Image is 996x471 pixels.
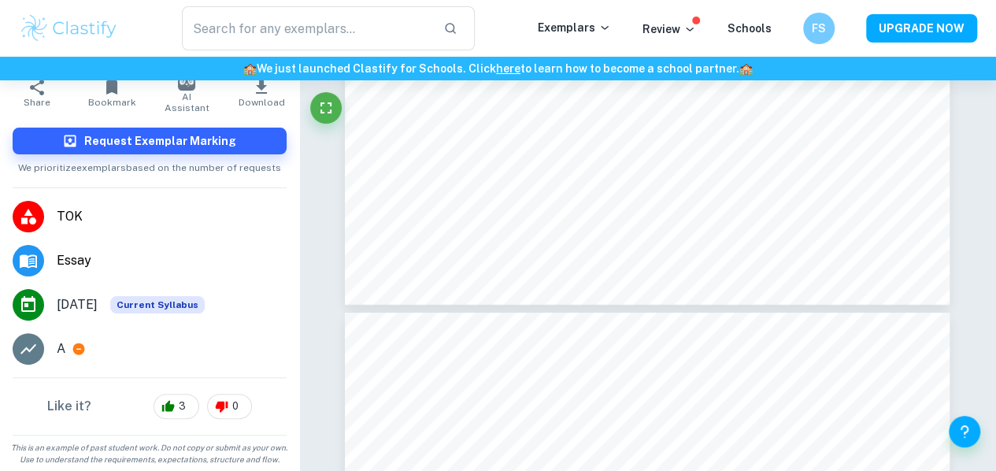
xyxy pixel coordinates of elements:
div: 0 [207,394,252,419]
button: Fullscreen [310,92,342,124]
button: UPGRADE NOW [866,14,977,43]
span: 0 [224,399,247,414]
input: Search for any exemplars... [182,6,431,50]
img: Clastify logo [19,13,119,44]
button: FS [803,13,835,44]
span: Essay [57,251,287,270]
span: This is an example of past student work. Do not copy or submit as your own. Use to understand the... [6,442,293,465]
span: Share [24,97,50,108]
h6: Like it? [47,397,91,416]
span: AI Assistant [159,91,215,113]
p: Exemplars [538,19,611,36]
p: Review [642,20,696,38]
span: 🏫 [739,62,753,75]
span: [DATE] [57,295,98,314]
span: TOK [57,207,287,226]
button: Download [224,71,299,115]
h6: We just launched Clastify for Schools. Click to learn how to become a school partner. [3,60,993,77]
button: AI Assistant [150,71,224,115]
button: Bookmark [75,71,150,115]
h6: Request Exemplar Marking [84,132,236,150]
span: 3 [170,399,194,414]
div: 3 [154,394,199,419]
span: Bookmark [88,97,136,108]
h6: FS [810,20,828,37]
span: 🏫 [243,62,257,75]
button: Request Exemplar Marking [13,128,287,154]
div: This exemplar is based on the current syllabus. Feel free to refer to it for inspiration/ideas wh... [110,296,205,313]
span: We prioritize exemplars based on the number of requests [18,154,281,175]
a: here [496,62,520,75]
span: Download [239,97,285,108]
button: Help and Feedback [949,416,980,447]
img: AI Assistant [178,73,195,91]
span: Current Syllabus [110,296,205,313]
a: Schools [728,22,772,35]
p: A [57,339,65,358]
